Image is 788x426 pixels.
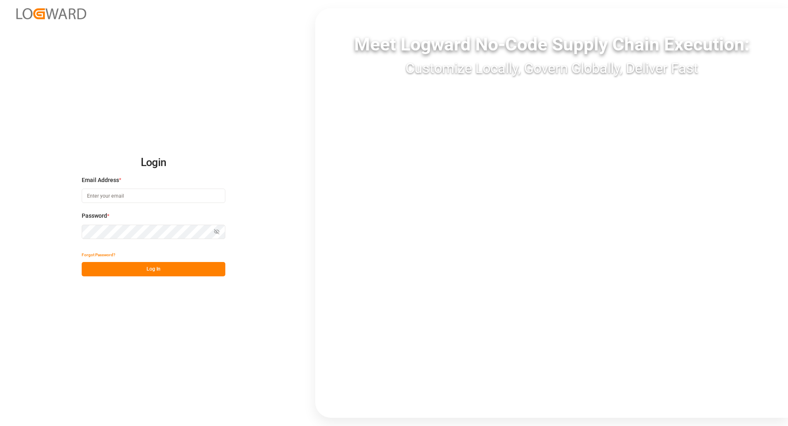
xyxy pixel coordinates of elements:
[82,262,225,276] button: Log In
[16,8,86,19] img: Logward_new_orange.png
[82,248,115,262] button: Forgot Password?
[82,189,225,203] input: Enter your email
[82,212,107,220] span: Password
[82,150,225,176] h2: Login
[82,176,119,185] span: Email Address
[315,31,788,58] div: Meet Logward No-Code Supply Chain Execution:
[315,58,788,79] div: Customize Locally, Govern Globally, Deliver Fast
